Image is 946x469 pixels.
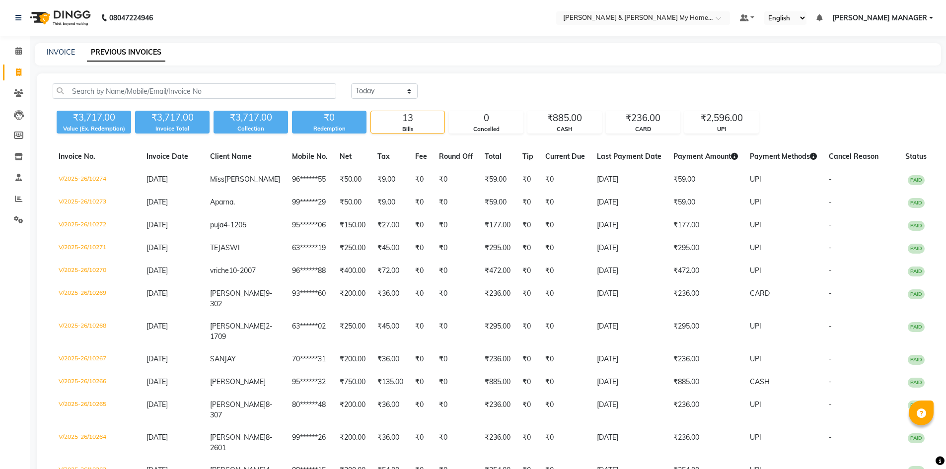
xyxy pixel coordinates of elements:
td: ₹0 [539,315,591,348]
span: [DATE] [146,266,168,275]
td: ₹295.00 [479,237,516,260]
td: ₹59.00 [667,191,744,214]
td: ₹236.00 [479,426,516,459]
span: TEJASWI [210,243,240,252]
td: ₹59.00 [667,168,744,192]
td: V/2025-26/10264 [53,426,141,459]
td: [DATE] [591,282,667,315]
td: ₹36.00 [371,394,409,426]
td: ₹0 [433,168,479,192]
td: ₹750.00 [334,371,371,394]
td: ₹0 [516,371,539,394]
td: ₹885.00 [667,371,744,394]
td: ₹0 [409,315,433,348]
td: ₹236.00 [479,394,516,426]
td: ₹177.00 [479,214,516,237]
td: ₹0 [539,371,591,394]
td: V/2025-26/10271 [53,237,141,260]
span: [PERSON_NAME] [210,400,266,409]
td: ₹400.00 [334,260,371,282]
td: ₹36.00 [371,282,409,315]
span: [DATE] [146,175,168,184]
span: - [829,266,832,275]
td: ₹0 [516,348,539,371]
span: Invoice No. [59,152,95,161]
td: ₹0 [516,394,539,426]
span: Payment Methods [750,152,817,161]
td: [DATE] [591,371,667,394]
span: UPI [750,198,761,206]
span: [PERSON_NAME] [210,377,266,386]
td: ₹236.00 [479,348,516,371]
span: - [829,243,832,252]
td: ₹0 [433,191,479,214]
td: ₹200.00 [334,348,371,371]
td: [DATE] [591,426,667,459]
td: ₹0 [539,214,591,237]
span: PAID [908,267,925,276]
span: Status [905,152,927,161]
td: ₹250.00 [334,315,371,348]
span: UPI [750,354,761,363]
span: PAID [908,322,925,332]
td: ₹27.00 [371,214,409,237]
div: Redemption [292,125,366,133]
td: ₹59.00 [479,168,516,192]
td: V/2025-26/10267 [53,348,141,371]
span: UPI [750,400,761,409]
td: ₹0 [539,237,591,260]
span: Cancel Reason [829,152,878,161]
div: UPI [685,125,758,134]
td: ₹0 [409,282,433,315]
td: [DATE] [591,315,667,348]
td: ₹295.00 [479,315,516,348]
td: ₹59.00 [479,191,516,214]
span: Total [485,152,502,161]
td: ₹0 [516,191,539,214]
span: PAID [908,175,925,185]
td: ₹236.00 [479,282,516,315]
span: - [829,433,832,442]
span: 10-2007 [229,266,256,275]
span: Client Name [210,152,252,161]
span: [DATE] [146,198,168,206]
span: Current Due [545,152,585,161]
td: V/2025-26/10266 [53,371,141,394]
div: ₹885.00 [528,111,601,125]
td: ₹472.00 [667,260,744,282]
span: [DATE] [146,433,168,442]
span: PAID [908,355,925,365]
div: CASH [528,125,601,134]
span: [DATE] [146,220,168,229]
span: [PERSON_NAME] [224,175,280,184]
span: PAID [908,244,925,254]
span: - [829,400,832,409]
td: V/2025-26/10272 [53,214,141,237]
span: PAID [908,401,925,410]
td: ₹0 [516,260,539,282]
td: ₹236.00 [667,394,744,426]
div: 13 [371,111,444,125]
span: - [829,220,832,229]
td: ₹0 [539,394,591,426]
td: ₹236.00 [667,426,744,459]
td: ₹0 [409,237,433,260]
span: Invoice Date [146,152,188,161]
span: CARD [750,289,770,298]
span: UPI [750,433,761,442]
span: Tax [377,152,390,161]
span: [PERSON_NAME] [210,289,266,298]
td: ₹0 [433,214,479,237]
td: [DATE] [591,191,667,214]
td: [DATE] [591,237,667,260]
span: [DATE] [146,400,168,409]
span: PAID [908,378,925,388]
td: ₹250.00 [334,237,371,260]
span: - [829,289,832,298]
td: ₹9.00 [371,191,409,214]
span: CASH [750,377,770,386]
div: ₹3,717.00 [214,111,288,125]
td: [DATE] [591,214,667,237]
div: ₹236.00 [606,111,680,125]
span: SANJAY [210,354,236,363]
